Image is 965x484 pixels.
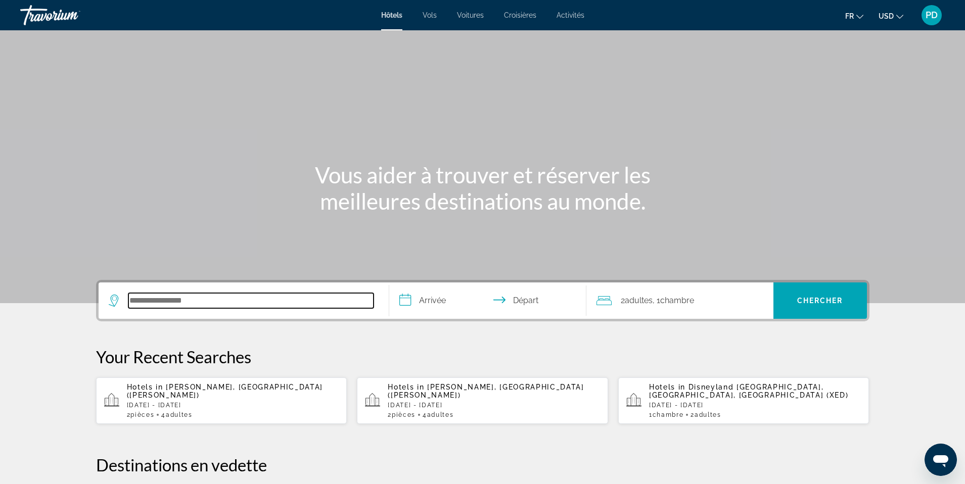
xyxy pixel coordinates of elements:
[96,347,869,367] p: Your Recent Searches
[557,11,584,19] a: Activités
[695,411,721,418] span: Adultes
[586,282,773,319] button: Travelers: 2 adults, 0 children
[653,411,684,418] span: Chambre
[879,12,894,20] span: USD
[127,402,339,409] p: [DATE] - [DATE]
[621,294,653,308] span: 2
[427,411,454,418] span: Adultes
[618,377,869,424] button: Hotels in Disneyland [GEOGRAPHIC_DATA], [GEOGRAPHIC_DATA], [GEOGRAPHIC_DATA] (XED)[DATE] - [DATE]...
[161,411,192,418] span: 4
[797,297,843,305] span: Chercher
[691,411,721,418] span: 2
[926,10,938,20] span: PD
[423,11,437,19] a: Vols
[130,411,154,418] span: pièces
[773,282,867,319] button: Search
[845,12,854,20] span: fr
[649,411,683,418] span: 1
[845,9,863,23] button: Change language
[388,383,424,391] span: Hotels in
[388,402,600,409] p: [DATE] - [DATE]
[99,282,867,319] div: Search widget
[653,294,694,308] span: , 1
[925,444,957,476] iframe: Bouton de lancement de la fenêtre de messagerie
[660,296,694,305] span: Chambre
[96,377,347,424] button: Hotels in [PERSON_NAME], [GEOGRAPHIC_DATA] ([PERSON_NAME])[DATE] - [DATE]2pièces4Adultes
[388,383,584,399] span: [PERSON_NAME], [GEOGRAPHIC_DATA] ([PERSON_NAME])
[96,455,869,475] h2: Destinations en vedette
[649,383,685,391] span: Hotels in
[423,411,453,418] span: 4
[357,377,608,424] button: Hotels in [PERSON_NAME], [GEOGRAPHIC_DATA] ([PERSON_NAME])[DATE] - [DATE]2pièces4Adultes
[127,411,155,418] span: 2
[389,282,586,319] button: Select check in and out date
[381,11,402,19] a: Hôtels
[649,383,849,399] span: Disneyland [GEOGRAPHIC_DATA], [GEOGRAPHIC_DATA], [GEOGRAPHIC_DATA] (XED)
[879,9,903,23] button: Change currency
[20,2,121,28] a: Travorium
[918,5,945,26] button: User Menu
[166,411,193,418] span: Adultes
[388,411,416,418] span: 2
[504,11,536,19] a: Croisières
[127,383,163,391] span: Hotels in
[649,402,861,409] p: [DATE] - [DATE]
[392,411,416,418] span: pièces
[457,11,484,19] a: Voitures
[625,296,653,305] span: Adultes
[128,293,374,308] input: Search hotel destination
[293,162,672,214] h1: Vous aider à trouver et réserver les meilleures destinations au monde.
[127,383,324,399] span: [PERSON_NAME], [GEOGRAPHIC_DATA] ([PERSON_NAME])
